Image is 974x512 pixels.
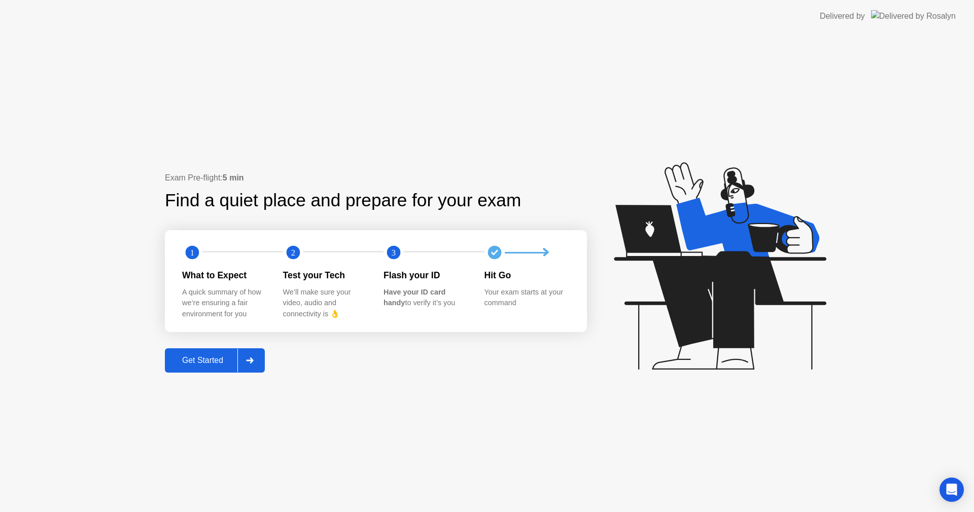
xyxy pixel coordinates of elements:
div: Hit Go [484,269,569,282]
button: Get Started [165,348,265,373]
div: Open Intercom Messenger [940,478,964,502]
div: Find a quiet place and prepare for your exam [165,187,523,214]
div: What to Expect [182,269,267,282]
text: 2 [291,248,295,258]
div: We’ll make sure your video, audio and connectivity is 👌 [283,287,368,320]
div: A quick summary of how we’re ensuring a fair environment for you [182,287,267,320]
div: Test your Tech [283,269,368,282]
div: Get Started [168,356,237,365]
b: 5 min [223,173,244,182]
div: Your exam starts at your command [484,287,569,309]
text: 3 [392,248,396,258]
b: Have your ID card handy [384,288,445,307]
div: to verify it’s you [384,287,468,309]
div: Delivered by [820,10,865,22]
div: Exam Pre-flight: [165,172,587,184]
div: Flash your ID [384,269,468,282]
text: 1 [190,248,194,258]
img: Delivered by Rosalyn [871,10,956,22]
